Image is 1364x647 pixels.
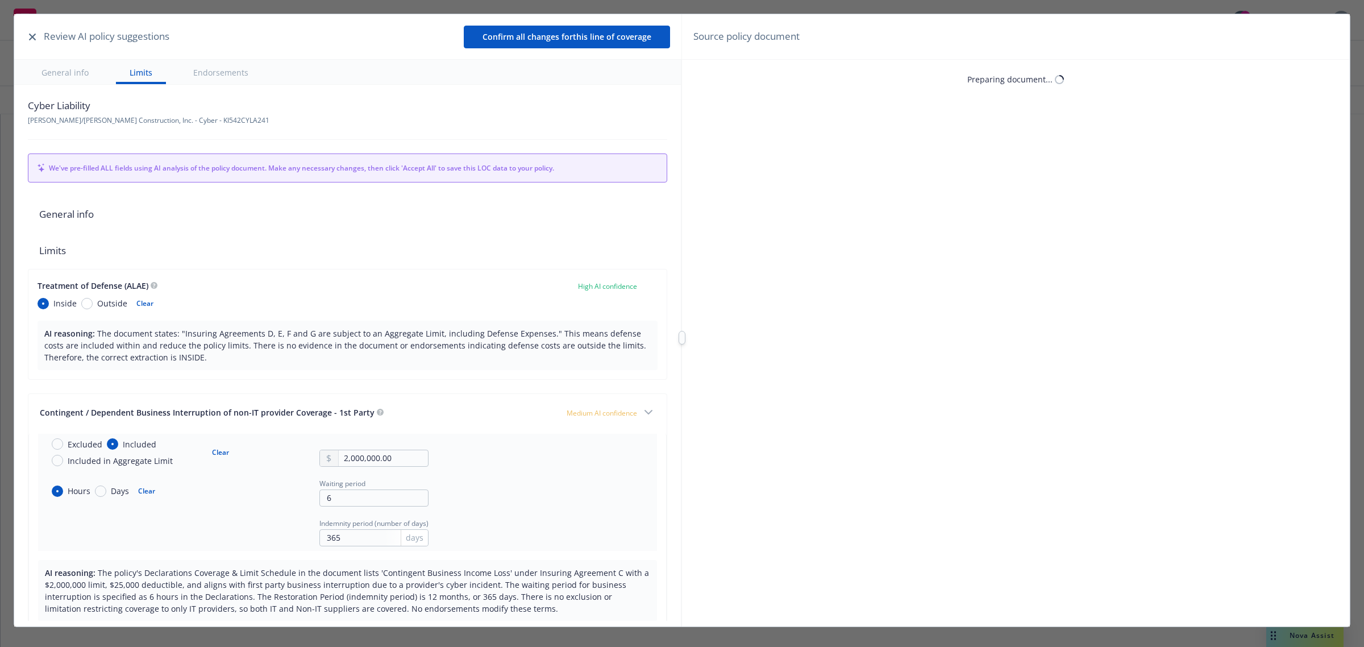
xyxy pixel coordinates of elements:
[45,567,649,614] span: The policy's Declarations Coverage & Limit Schedule in the document lists 'Contingent Business In...
[40,407,375,418] span: Contingent / Dependent Business Interruption of non-IT provider Coverage - 1st Party
[406,532,423,544] span: days
[123,438,156,450] span: Included
[38,298,49,309] input: Inside
[205,445,236,461] button: Clear
[95,486,106,497] input: Days
[319,479,365,488] span: Waiting period
[131,483,162,499] button: Clear
[28,115,269,125] span: [PERSON_NAME]/[PERSON_NAME] Construction, Inc. - Cyber - KI542CYLA241
[180,60,262,84] button: Endorsements
[81,298,93,309] input: Outside
[44,328,95,339] span: AI reasoning:
[52,455,63,466] input: Included in Aggregate Limit
[111,485,129,497] span: Days
[28,233,667,269] span: Limits
[116,60,166,84] button: Limits
[68,455,173,467] span: Included in Aggregate Limit
[52,486,63,497] input: Hours
[44,29,169,44] span: Review AI policy suggestions
[97,297,127,309] span: Outside
[44,328,646,363] span: The document states: "Insuring Agreements D, E, F and G are subject to an Aggregate Limit, includ...
[339,450,428,466] input: 0.00
[68,485,90,497] span: Hours
[28,394,667,434] button: Contingent / Dependent Business Interruption of non-IT provider Coverage - 1st PartyMedium AI con...
[49,163,658,173] span: We've pre-filled ALL fields using AI analysis of the policy document. Make any necessary changes,...
[28,60,102,84] button: General info
[45,567,95,578] span: AI reasoning:
[53,297,77,309] span: Inside
[28,196,667,233] span: General info
[578,281,637,291] span: High AI confidence
[130,296,160,312] button: Clear
[107,438,118,450] input: Included
[464,26,670,48] button: Confirm all changes forthis line of coverage
[967,73,1053,85] div: Preparing document...
[567,408,637,418] span: Medium AI confidence
[693,29,800,44] span: Source policy document
[38,280,148,291] span: Treatment of Defense (ALAE)
[319,519,429,528] span: Indemnity period (number of days)
[28,98,269,113] span: Cyber Liability
[68,438,102,450] span: Excluded
[52,438,63,450] input: Excluded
